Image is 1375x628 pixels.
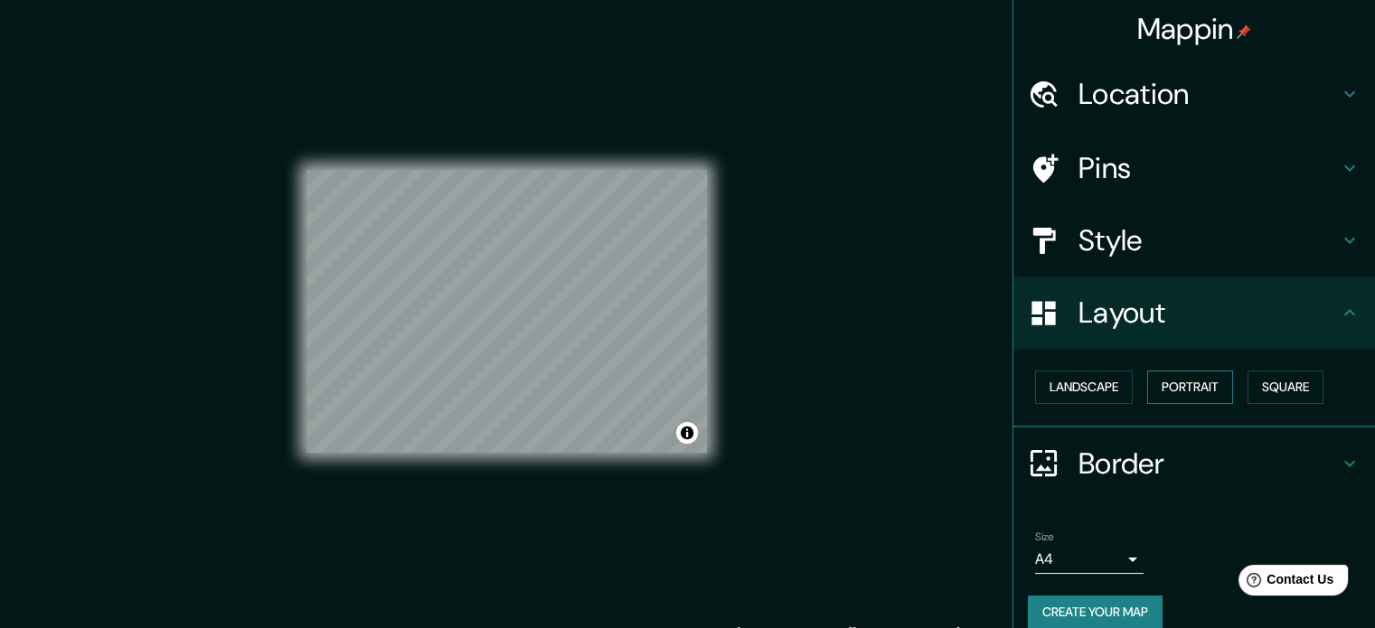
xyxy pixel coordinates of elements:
[1078,445,1339,482] h4: Border
[1078,222,1339,258] h4: Style
[1013,427,1375,500] div: Border
[1078,150,1339,186] h4: Pins
[1035,529,1054,544] label: Size
[1035,545,1144,574] div: A4
[1237,24,1251,39] img: pin-icon.png
[676,422,698,444] button: Toggle attribution
[1214,558,1355,608] iframe: Help widget launcher
[1147,370,1233,404] button: Portrait
[1013,277,1375,349] div: Layout
[1013,204,1375,277] div: Style
[1078,76,1339,112] h4: Location
[306,170,707,453] canvas: Map
[1013,132,1375,204] div: Pins
[1078,295,1339,331] h4: Layout
[1248,370,1323,404] button: Square
[1013,58,1375,130] div: Location
[1137,11,1252,47] h4: Mappin
[1035,370,1133,404] button: Landscape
